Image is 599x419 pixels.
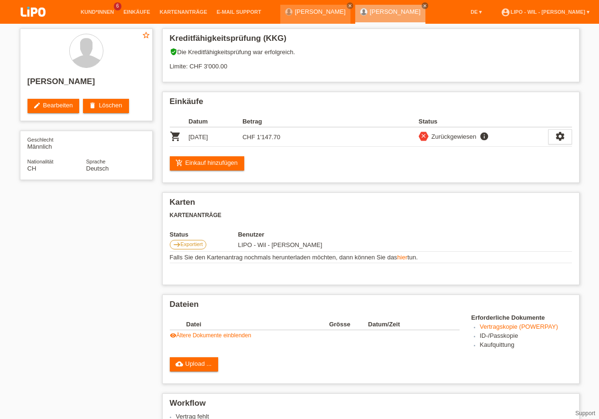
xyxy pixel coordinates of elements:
[114,2,121,10] span: 6
[170,212,572,219] h3: Kartenanträge
[295,8,346,15] a: [PERSON_NAME]
[28,137,54,143] span: Geschlecht
[423,3,427,8] i: close
[347,2,353,9] a: close
[28,165,37,172] span: Schweiz
[119,9,155,15] a: Einkäufe
[142,31,150,39] i: star_border
[33,102,41,109] i: edit
[479,132,490,141] i: info
[89,102,96,109] i: delete
[329,319,368,330] th: Grösse
[575,410,595,417] a: Support
[175,159,183,167] i: add_shopping_cart
[28,136,86,150] div: Männlich
[83,99,129,113] a: deleteLöschen
[173,241,181,248] i: east
[189,127,243,147] td: [DATE]
[170,252,572,263] td: Falls Sie den Kartenantrag nochmals herunterladen möchten, dann können Sie das tun.
[186,319,329,330] th: Datei
[170,332,251,339] a: visibilityÄltere Dokumente einblenden
[555,131,565,142] i: settings
[480,332,572,341] li: ID-/Passkopie
[170,34,572,48] h2: Kreditfähigkeitsprüfung (KKG)
[155,9,212,15] a: Kartenanträge
[238,241,323,248] span: 05.11.2024
[28,159,54,164] span: Nationalität
[422,2,428,9] a: close
[466,9,487,15] a: DE ▾
[170,48,177,56] i: verified_user
[170,231,238,238] th: Status
[170,300,572,314] h2: Dateien
[348,3,352,8] i: close
[397,254,407,261] a: hier
[181,241,203,247] span: Exportiert
[76,9,119,15] a: Kund*innen
[496,9,594,15] a: account_circleLIPO - Wil - [PERSON_NAME] ▾
[175,360,183,368] i: cloud_upload
[471,314,572,321] h4: Erforderliche Dokumente
[368,319,446,330] th: Datum/Zeit
[28,99,80,113] a: editBearbeiten
[420,133,427,139] i: close
[86,165,109,172] span: Deutsch
[86,159,106,164] span: Sprache
[170,97,572,111] h2: Einkäufe
[189,116,243,127] th: Datum
[480,323,558,330] a: Vertragskopie (POWERPAY)
[170,131,181,142] i: POSP00016893
[170,399,572,413] h2: Workflow
[242,127,296,147] td: CHF 1'147.70
[170,332,176,339] i: visibility
[212,9,266,15] a: E-Mail Support
[28,77,145,91] h2: [PERSON_NAME]
[9,19,57,27] a: LIPO pay
[480,341,572,350] li: Kaufquittung
[370,8,421,15] a: [PERSON_NAME]
[429,132,477,142] div: Zurückgewiesen
[142,31,150,41] a: star_border
[170,48,572,77] div: Die Kreditfähigkeitsprüfung war erfolgreich. Limite: CHF 3'000.00
[170,198,572,212] h2: Karten
[419,116,548,127] th: Status
[238,231,399,238] th: Benutzer
[170,156,245,171] a: add_shopping_cartEinkauf hinzufügen
[501,8,510,17] i: account_circle
[242,116,296,127] th: Betrag
[170,357,219,371] a: cloud_uploadUpload ...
